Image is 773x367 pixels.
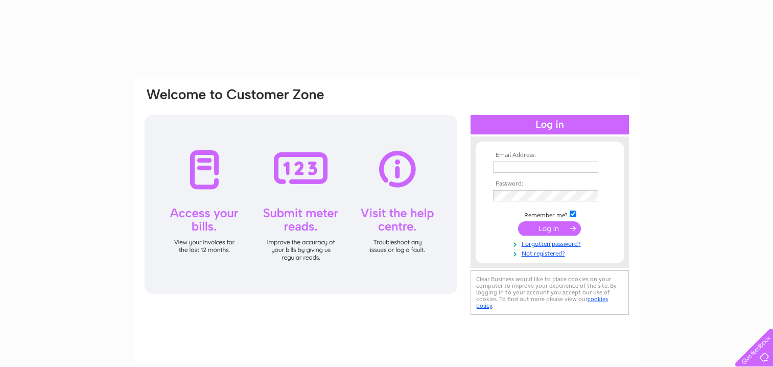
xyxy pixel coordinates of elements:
[493,248,609,258] a: Not registered?
[490,180,609,188] th: Password:
[490,152,609,159] th: Email Address:
[490,209,609,219] td: Remember me?
[471,270,629,315] div: Clear Business would like to place cookies on your computer to improve your experience of the sit...
[476,295,608,309] a: cookies policy
[518,221,581,236] input: Submit
[493,238,609,248] a: Forgotten password?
